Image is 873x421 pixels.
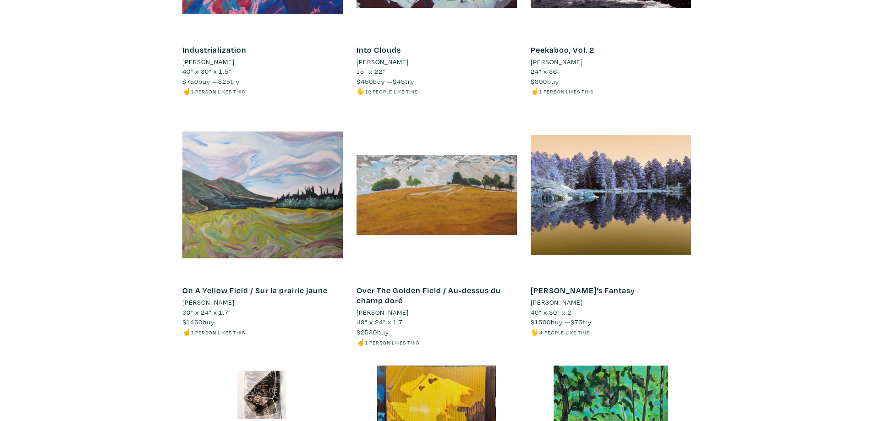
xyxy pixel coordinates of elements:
[182,57,235,67] li: [PERSON_NAME]
[218,77,231,86] span: $25
[357,285,501,306] a: Over The Golden Field / Au-dessus du champ doré
[357,44,401,55] a: Into Clouds
[531,297,583,307] li: [PERSON_NAME]
[531,44,594,55] a: Peekaboo, Vol. 2
[357,77,373,86] span: $450
[191,88,245,95] small: 1 person likes this
[571,317,582,326] span: $75
[182,67,231,76] span: 40" x 30" x 1.5"
[531,86,691,96] li: ☝️
[357,67,385,76] span: 15" x 22"
[393,77,405,86] span: $45
[539,329,590,336] small: 4 people like this
[531,57,583,67] li: [PERSON_NAME]
[365,88,418,95] small: 12 people like this
[531,317,551,326] span: $1500
[182,317,214,326] span: buy
[531,57,691,67] a: [PERSON_NAME]
[357,337,517,347] li: ☝️
[182,77,198,86] span: $750
[357,57,409,67] li: [PERSON_NAME]
[357,307,409,317] li: [PERSON_NAME]
[182,327,343,337] li: ☝️
[191,329,245,336] small: 1 person likes this
[357,328,389,336] span: buy
[357,77,414,86] span: buy — try
[531,285,635,295] a: [PERSON_NAME]'s Fantasy
[182,297,343,307] a: [PERSON_NAME]
[357,328,377,336] span: $2530
[182,317,203,326] span: $1450
[357,86,517,96] li: 🖐️
[539,88,593,95] small: 1 person likes this
[531,327,691,337] li: 🖐️
[182,86,343,96] li: ☝️
[365,339,419,346] small: 1 person likes this
[531,77,547,86] span: $800
[357,57,517,67] a: [PERSON_NAME]
[531,317,592,326] span: buy — try
[357,307,517,317] a: [PERSON_NAME]
[182,285,328,295] a: On A Yellow Field / Sur la prairie jaune
[531,67,560,76] span: 24" x 36"
[357,317,405,326] span: 48" x 24" x 1.7"
[182,308,231,317] span: 30" x 24" x 1.7"
[182,77,240,86] span: buy — try
[531,308,574,317] span: 40" x 30" x 2"
[182,44,247,55] a: Industrialization
[531,77,559,86] span: buy
[182,297,235,307] li: [PERSON_NAME]
[531,297,691,307] a: [PERSON_NAME]
[182,57,343,67] a: [PERSON_NAME]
